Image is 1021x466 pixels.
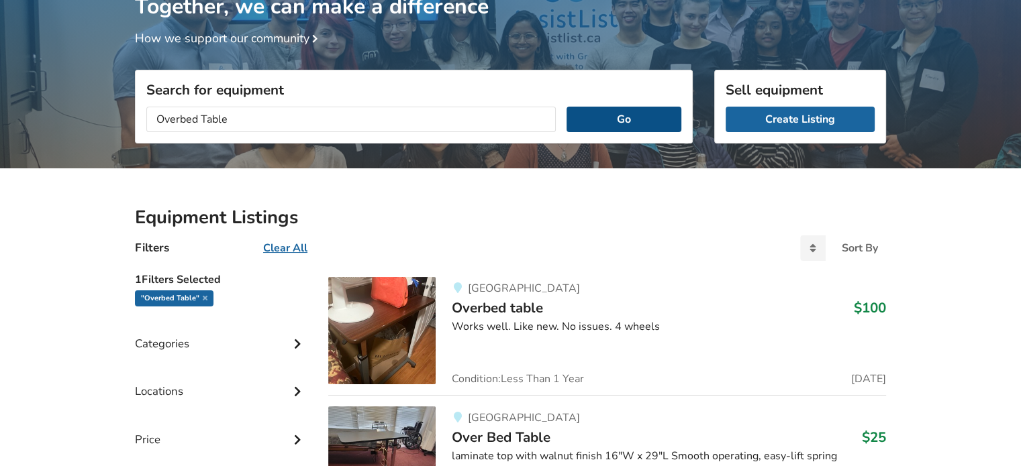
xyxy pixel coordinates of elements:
h3: $25 [862,428,886,446]
div: Categories [135,310,307,357]
a: bedroom equipment-overbed table[GEOGRAPHIC_DATA]Overbed table$100Works well. Like new. No issues.... [328,277,886,395]
a: How we support our community [135,30,323,46]
span: [DATE] [851,373,886,384]
div: Locations [135,357,307,405]
u: Clear All [263,241,307,255]
button: Go [567,107,681,132]
span: Overbed table [452,298,543,317]
span: Over Bed Table [452,428,550,447]
input: I am looking for... [146,107,556,132]
h3: Sell equipment [726,81,875,99]
h2: Equipment Listings [135,206,886,229]
div: Sort By [842,243,878,253]
h3: $100 [854,299,886,316]
h5: 1 Filters Selected [135,266,307,290]
img: bedroom equipment-overbed table [328,277,436,384]
h4: Filters [135,240,169,255]
span: [GEOGRAPHIC_DATA] [467,281,579,296]
span: Condition: Less Than 1 Year [452,373,584,384]
a: Create Listing [726,107,875,132]
div: "Overbed Table" [135,290,213,306]
div: Works well. Like new. No issues. 4 wheels [452,319,886,335]
h3: Search for equipment [146,81,681,99]
div: Price [135,406,307,453]
span: [GEOGRAPHIC_DATA] [467,410,579,425]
